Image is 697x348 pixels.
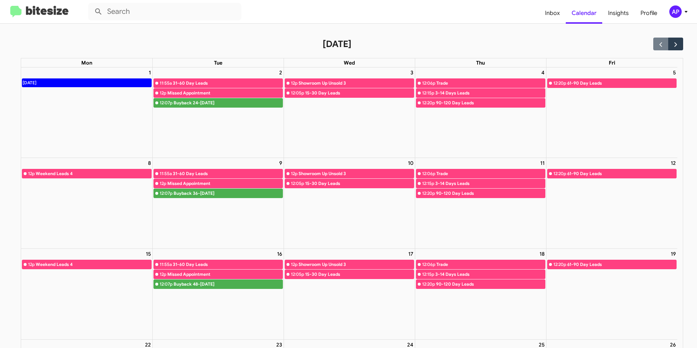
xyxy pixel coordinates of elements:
[291,271,304,278] div: 12:05p
[305,89,414,97] div: 15-30 Day Leads
[669,5,682,18] div: AP
[305,271,414,278] div: 15-30 Day Leads
[422,190,435,197] div: 12:20p
[567,170,677,177] div: 61-90 Day Leads
[669,158,677,168] a: September 12, 2025
[553,261,566,268] div: 12:20p
[635,3,663,24] a: Profile
[305,180,414,187] div: 15-30 Day Leads
[22,79,37,87] div: [DATE]
[21,158,152,249] td: September 8, 2025
[415,249,546,340] td: September 18, 2025
[160,261,172,268] div: 11:55a
[407,249,415,259] a: September 17, 2025
[36,261,151,268] div: Weekend Leads 4
[144,249,152,259] a: September 15, 2025
[422,99,435,107] div: 12:20p
[671,67,677,78] a: September 5, 2025
[436,80,545,87] div: Trade
[342,58,357,67] a: Wednesday
[422,271,434,278] div: 12:15p
[147,158,152,168] a: September 8, 2025
[160,99,172,107] div: 12:07p
[422,261,435,268] div: 12:06p
[435,271,545,278] div: 3-14 Days Leads
[167,89,283,97] div: Missed Appointment
[546,249,677,340] td: September 19, 2025
[607,58,617,67] a: Friday
[173,80,283,87] div: 31-60 Day Leads
[546,67,677,158] td: September 5, 2025
[299,80,414,87] div: Showroom Up Unsold 3
[88,3,241,20] input: Search
[21,249,152,340] td: September 15, 2025
[669,249,677,259] a: September 19, 2025
[415,67,546,158] td: September 4, 2025
[173,170,283,177] div: 31-60 Day Leads
[538,249,546,259] a: September 18, 2025
[174,99,283,107] div: Buyback 24-[DATE]
[160,180,166,187] div: 12p
[276,249,284,259] a: September 16, 2025
[167,271,283,278] div: Missed Appointment
[422,89,434,97] div: 12:15p
[152,249,284,340] td: September 16, 2025
[173,261,283,268] div: 31-60 Day Leads
[435,180,545,187] div: 3-14 Days Leads
[147,67,152,78] a: September 1, 2025
[539,3,566,24] a: Inbox
[278,67,284,78] a: September 2, 2025
[278,158,284,168] a: September 9, 2025
[299,261,414,268] div: Showroom Up Unsold 3
[299,170,414,177] div: Showroom Up Unsold 3
[436,99,545,107] div: 90-120 Day Leads
[435,89,545,97] div: 3-14 Days Leads
[160,190,172,197] div: 12:07p
[284,249,415,340] td: September 17, 2025
[213,58,224,67] a: Tuesday
[436,190,545,197] div: 90-120 Day Leads
[291,180,304,187] div: 12:05p
[291,80,297,87] div: 12p
[539,158,546,168] a: September 11, 2025
[152,67,284,158] td: September 2, 2025
[291,89,304,97] div: 12:05p
[422,180,434,187] div: 12:15p
[566,3,602,24] a: Calendar
[284,67,415,158] td: September 3, 2025
[167,180,283,187] div: Missed Appointment
[546,158,677,249] td: September 12, 2025
[80,58,94,67] a: Monday
[653,38,668,50] button: Previous month
[28,170,35,177] div: 12p
[436,170,545,177] div: Trade
[422,80,435,87] div: 12:06p
[567,80,677,87] div: 61-90 Day Leads
[160,89,166,97] div: 12p
[21,67,152,158] td: September 1, 2025
[553,80,566,87] div: 12:20p
[291,170,297,177] div: 12p
[160,281,172,288] div: 12:07p
[323,38,351,50] h2: [DATE]
[668,38,683,50] button: Next month
[36,170,151,177] div: Weekend Leads 4
[28,261,35,268] div: 12p
[415,158,546,249] td: September 11, 2025
[540,67,546,78] a: September 4, 2025
[436,281,545,288] div: 90-120 Day Leads
[284,158,415,249] td: September 10, 2025
[291,261,297,268] div: 12p
[409,67,415,78] a: September 3, 2025
[663,5,689,18] button: AP
[406,158,415,168] a: September 10, 2025
[553,170,566,177] div: 12:20p
[160,170,172,177] div: 11:55a
[567,261,677,268] div: 61-90 Day Leads
[602,3,635,24] a: Insights
[422,170,435,177] div: 12:06p
[160,271,166,278] div: 12p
